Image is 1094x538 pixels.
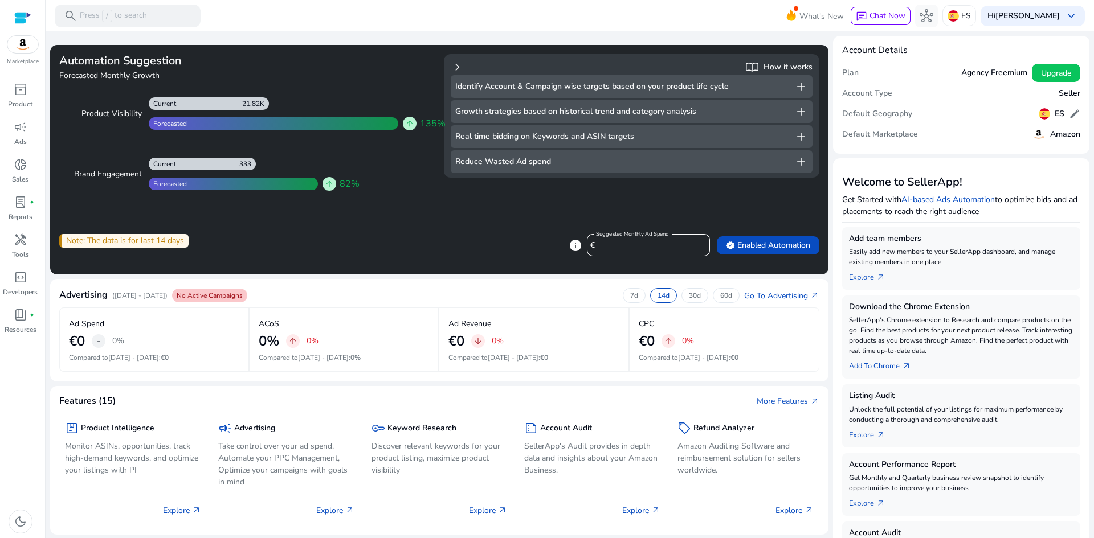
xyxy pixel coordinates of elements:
p: 14d [658,291,670,300]
h5: How it works [764,63,813,72]
h5: Advertising [234,424,275,433]
span: search [64,9,77,23]
a: Add To Chrome [849,356,920,372]
span: add [794,80,808,93]
p: 7d [630,291,638,300]
h5: Seller [1059,89,1080,98]
span: arrow_outward [651,506,660,515]
h5: Reduce Wasted Ad spend [455,157,551,167]
p: Compared to : [448,352,619,363]
span: donut_small [14,158,27,171]
p: Discover relevant keywords for your product listing, maximize product visibility [372,440,508,476]
span: fiber_manual_record [30,313,34,317]
h4: Account Details [842,45,908,56]
p: 60d [720,291,732,300]
span: [DATE] - [DATE] [488,353,538,362]
span: campaign [14,120,27,134]
span: arrow_outward [810,291,819,300]
div: Current [149,159,176,169]
span: [DATE] - [DATE] [678,353,729,362]
a: Explorearrow_outward [849,493,895,509]
button: Upgrade [1032,64,1080,82]
h5: Refund Analyzer [693,424,754,433]
span: chat [856,11,867,22]
p: Compared to : [69,352,239,363]
h3: Welcome to SellerApp! [842,175,1080,189]
h5: ES [1055,109,1064,119]
span: sell [677,421,691,435]
p: ([DATE] - [DATE]) [112,290,168,301]
span: Upgrade [1041,67,1071,79]
p: Compared to : [639,352,810,363]
h5: Account Type [842,89,892,98]
p: Get Monthly and Quarterly business review snapshot to identify opportunities to improve your busi... [849,473,1073,493]
span: - [97,334,101,348]
div: Current [149,99,176,108]
span: fiber_manual_record [30,200,34,204]
p: 0% [307,337,319,345]
p: Monitor ASINs, opportunities, track high-demand keywords, and optimize your listings with PI [65,440,201,476]
img: amazon.svg [1032,128,1046,141]
span: Chat Now [870,10,905,21]
span: keyboard_arrow_down [1064,9,1078,23]
a: Go To Advertisingarrow_outward [744,290,819,302]
h5: Keyword Research [387,424,456,433]
h3: Automation Suggestion [59,54,435,68]
span: [DATE] - [DATE] [298,353,349,362]
p: Explore [469,504,507,516]
button: chatChat Now [851,7,911,25]
span: arrow_outward [876,273,885,282]
span: handyman [14,233,27,247]
span: summarize [524,421,538,435]
p: Get Started with to optimize bids and ad placements to reach the right audience [842,194,1080,217]
p: Marketplace [7,58,39,66]
h5: Plan [842,68,859,78]
span: arrow_downward [473,336,483,346]
h5: Amazon [1050,130,1080,139]
b: [PERSON_NAME] [995,10,1060,21]
p: SellerApp's Chrome extension to Research and compare products on the go. Find the best products f... [849,315,1073,356]
span: [DATE] - [DATE] [108,353,159,362]
span: lab_profile [14,195,27,209]
div: 333 [239,159,256,169]
span: key [372,421,385,435]
h2: €0 [639,333,655,350]
p: Unlock the full potential of your listings for maximum performance by conducting a thorough and c... [849,404,1073,425]
p: Amazon Auditing Software and reimbursement solution for sellers worldwide. [677,440,814,476]
span: arrow_outward [345,506,354,515]
span: €0 [161,353,169,362]
span: arrow_outward [805,506,814,515]
button: hub [915,5,938,27]
span: €0 [730,353,738,362]
img: amazon.svg [7,36,38,53]
h4: Forecasted Monthly Growth [59,70,435,81]
p: CPC [639,318,654,330]
span: arrow_upward [405,119,414,128]
span: chevron_right [451,60,464,74]
span: hub [920,9,933,23]
h2: 0% [259,333,279,350]
span: / [102,10,112,22]
h5: Account Audit [540,424,592,433]
p: Ad Revenue [448,318,491,330]
p: Compared to : [259,352,429,363]
p: Reports [9,212,32,222]
p: Explore [163,504,201,516]
span: 82% [340,177,360,191]
span: € [590,240,595,250]
h5: Product Intelligence [81,424,154,433]
p: 0% [682,337,694,345]
span: arrow_outward [902,362,911,371]
span: code_blocks [14,270,27,284]
p: Developers [3,287,38,297]
span: package [65,421,79,435]
span: arrow_outward [192,506,201,515]
h4: Advertising [59,290,108,301]
span: Enabled Automation [726,239,810,251]
p: Ads [14,137,27,147]
a: Explorearrow_outward [849,267,895,283]
div: Brand Engagement [68,169,142,180]
a: More Featuresarrow_outward [757,395,819,407]
p: Press to search [80,10,147,22]
img: es.svg [1039,108,1050,120]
